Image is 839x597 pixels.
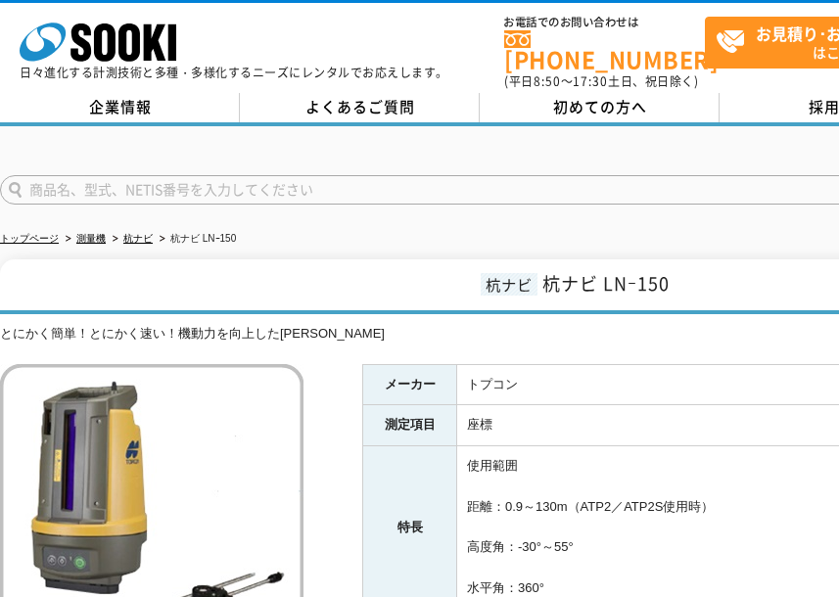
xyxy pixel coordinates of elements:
p: 日々進化する計測技術と多種・多様化するニーズにレンタルでお応えします。 [20,67,448,78]
li: 杭ナビ LNｰ150 [156,229,236,250]
span: 17:30 [573,72,608,90]
a: よくあるご質問 [240,93,480,122]
a: 測量機 [76,233,106,244]
span: 8:50 [534,72,561,90]
span: お電話でのお問い合わせは [504,17,705,28]
a: 杭ナビ [123,233,153,244]
a: [PHONE_NUMBER] [504,30,705,70]
span: 杭ナビ LNｰ150 [542,270,670,297]
span: 杭ナビ [481,273,537,296]
span: 初めての方へ [553,96,647,117]
span: (平日 ～ 土日、祝日除く) [504,72,698,90]
a: 初めての方へ [480,93,720,122]
th: 測定項目 [363,405,457,446]
th: メーカー [363,364,457,405]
